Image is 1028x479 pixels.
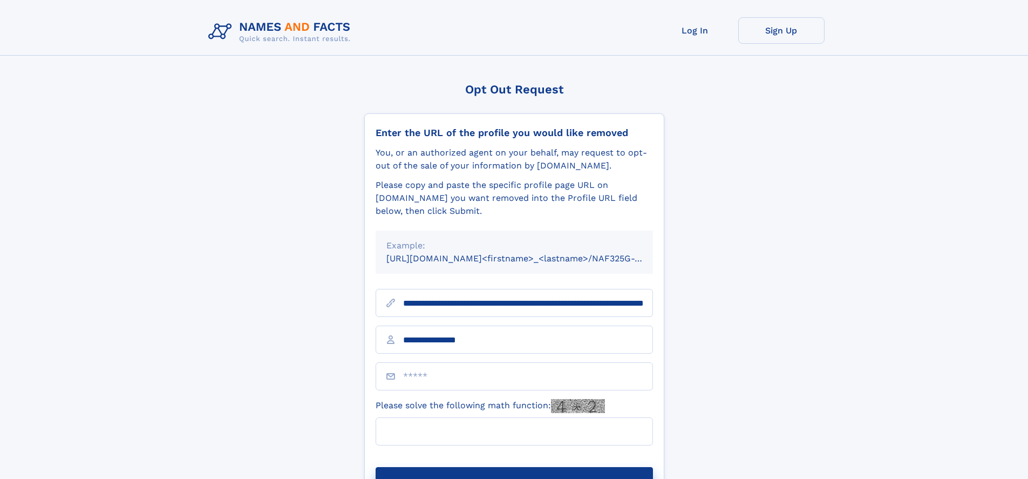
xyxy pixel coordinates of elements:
[376,399,605,413] label: Please solve the following math function:
[738,17,825,44] a: Sign Up
[204,17,359,46] img: Logo Names and Facts
[386,239,642,252] div: Example:
[376,146,653,172] div: You, or an authorized agent on your behalf, may request to opt-out of the sale of your informatio...
[386,253,673,264] small: [URL][DOMAIN_NAME]<firstname>_<lastname>/NAF325G-xxxxxxxx
[376,179,653,218] div: Please copy and paste the specific profile page URL on [DOMAIN_NAME] you want removed into the Pr...
[652,17,738,44] a: Log In
[376,127,653,139] div: Enter the URL of the profile you would like removed
[364,83,664,96] div: Opt Out Request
